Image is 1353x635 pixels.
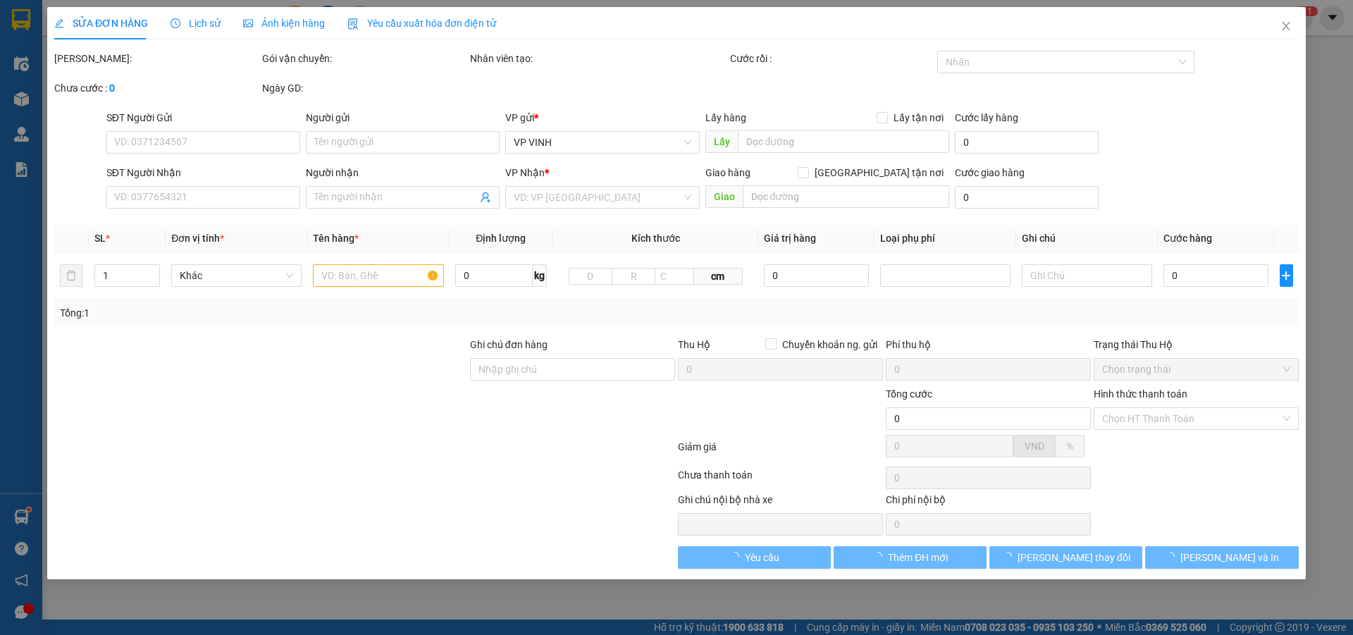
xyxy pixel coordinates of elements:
[989,546,1142,569] button: [PERSON_NAME] thay đổi
[1280,270,1292,281] span: plus
[54,18,64,28] span: edit
[1164,233,1213,244] span: Cước hàng
[314,264,444,287] input: VD: Bàn, Ghế
[1094,337,1299,352] div: Trạng thái Thu Hộ
[631,233,680,244] span: Kích thước
[955,167,1025,178] label: Cước giao hàng
[888,110,949,125] span: Lấy tận nơi
[1002,552,1018,562] span: loading
[1016,225,1158,252] th: Ghi chú
[955,131,1099,154] input: Cước lấy hàng
[738,130,949,153] input: Dọc đường
[106,165,300,180] div: SĐT Người Nhận
[514,132,691,153] span: VP VINH
[705,185,743,208] span: Giao
[765,233,817,244] span: Giá trị hàng
[676,439,884,464] div: Giảm giá
[1146,546,1299,569] button: [PERSON_NAME] và In
[872,552,888,562] span: loading
[1280,264,1293,287] button: plus
[94,233,106,244] span: SL
[1266,7,1306,47] button: Close
[1280,20,1292,32] span: close
[262,80,467,96] div: Ngày GD:
[955,112,1018,123] label: Cước lấy hàng
[476,233,526,244] span: Định lượng
[834,546,987,569] button: Thêm ĐH mới
[729,552,745,562] span: loading
[347,18,359,30] img: icon
[243,18,253,28] span: picture
[506,110,700,125] div: VP gửi
[306,110,500,125] div: Người gửi
[745,550,779,565] span: Yêu cầu
[481,192,492,203] span: user-add
[809,165,949,180] span: [GEOGRAPHIC_DATA] tận nơi
[262,51,467,66] div: Gói vận chuyển:
[470,358,675,381] input: Ghi chú đơn hàng
[1018,550,1130,565] span: [PERSON_NAME] thay đổi
[1180,550,1279,565] span: [PERSON_NAME] và In
[109,82,115,94] b: 0
[347,18,496,29] span: Yêu cầu xuất hóa đơn điện tử
[705,130,738,153] span: Lấy
[60,264,82,287] button: delete
[569,268,612,285] input: D
[171,18,180,28] span: clock-circle
[1094,388,1187,400] label: Hình thức thanh toán
[470,51,727,66] div: Nhân viên tạo:
[678,546,831,569] button: Yêu cầu
[314,233,359,244] span: Tên hàng
[470,339,548,350] label: Ghi chú đơn hàng
[875,225,1016,252] th: Loại phụ phí
[705,167,750,178] span: Giao hàng
[1066,440,1073,452] span: %
[676,467,884,492] div: Chưa thanh toán
[655,268,694,285] input: C
[678,492,883,513] div: Ghi chú nội bộ nhà xe
[54,80,259,96] div: Chưa cước :
[180,265,294,286] span: Khác
[955,186,1099,209] input: Cước giao hàng
[54,51,259,66] div: [PERSON_NAME]:
[172,233,225,244] span: Đơn vị tính
[1102,359,1290,380] span: Chọn trạng thái
[54,18,148,29] span: SỬA ĐƠN HÀNG
[888,550,948,565] span: Thêm ĐH mới
[886,337,1091,358] div: Phí thu hộ
[705,112,746,123] span: Lấy hàng
[306,165,500,180] div: Người nhận
[1022,264,1152,287] input: Ghi Chú
[533,264,547,287] span: kg
[777,337,883,352] span: Chuyển khoản ng. gửi
[730,51,935,66] div: Cước rồi :
[694,268,742,285] span: cm
[743,185,949,208] input: Dọc đường
[106,110,300,125] div: SĐT Người Gửi
[171,18,221,29] span: Lịch sử
[886,492,1091,513] div: Chi phí nội bộ
[886,388,932,400] span: Tổng cước
[60,305,522,321] div: Tổng: 1
[612,268,655,285] input: R
[678,339,710,350] span: Thu Hộ
[1165,552,1180,562] span: loading
[243,18,325,29] span: Ảnh kiện hàng
[506,167,545,178] span: VP Nhận
[1025,440,1044,452] span: VND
